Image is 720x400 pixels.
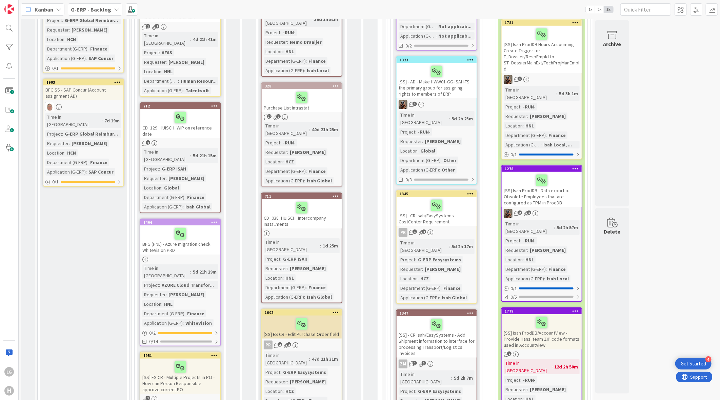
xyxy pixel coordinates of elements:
[422,265,423,273] span: :
[502,166,582,207] div: 1278[SS] Isah ProdDB - Data export of Obsolete Employees that are configured as TPM in ProdDB
[264,57,306,65] div: Department (G-ERP)
[142,87,183,94] div: Application (G-ERP)
[504,275,544,282] div: Application (G-ERP)
[160,165,188,173] div: G-ERP ISAH
[140,103,220,138] div: 712CD_129_HUISCH_WIP on reference date
[161,184,162,192] span: :
[418,147,419,155] span: :
[142,203,183,211] div: Application (G-ERP)
[160,49,174,56] div: AFAS
[191,268,218,276] div: 5d 21h 29m
[155,24,159,28] span: 1
[423,265,462,273] div: [PERSON_NAME]
[436,23,437,30] span: :
[397,360,477,368] div: ZM
[288,38,323,46] div: Nemo Draaijer
[88,45,109,53] div: Finance
[441,284,442,292] span: :
[511,151,517,158] span: 0 / 1
[399,128,415,136] div: Project
[262,83,342,89] div: 328
[437,32,473,40] div: Not applicab...
[520,103,521,111] span: :
[264,293,304,301] div: Application (G-ERP)
[262,309,342,316] div: 1602
[505,20,582,25] div: 1781
[62,130,63,138] span: :
[449,115,450,122] span: :
[305,67,331,74] div: Isah Local
[502,26,582,73] div: [SS] Isah ProdDB Hours Accounting - Create Trigger for T_Dossier/RespEmpId to ST_DossierMainExt/T...
[544,275,545,282] span: :
[264,67,304,74] div: Application (G-ERP)
[555,224,580,231] div: 5d 2h 57m
[305,293,334,301] div: Isah Global
[307,167,327,175] div: Finance
[306,57,307,65] span: :
[399,23,436,30] div: Department (G-ERP)
[547,132,567,139] div: Finance
[45,26,69,34] div: Requester
[284,274,296,282] div: HNL
[64,149,65,157] span: :
[281,255,309,263] div: G-ERP ISAH
[321,242,340,249] div: 1d 25m
[140,109,220,138] div: CD_129_HUISCH_WIP on reference date
[166,175,167,182] span: :
[65,36,78,43] div: HCN
[399,138,422,145] div: Requester
[504,141,541,148] div: Application (G-ERP)
[142,281,159,289] div: Project
[527,246,528,254] span: :
[142,49,159,56] div: Project
[87,55,115,62] div: SAP Concur
[280,139,281,146] span: :
[283,48,284,55] span: :
[546,132,547,139] span: :
[705,356,712,362] div: 4
[45,140,69,147] div: Requester
[556,90,557,97] span: :
[264,265,287,272] div: Requester
[502,209,582,218] div: VK
[524,122,536,129] div: HNL
[502,75,582,84] div: VK
[190,36,191,43] span: :
[528,246,567,254] div: [PERSON_NAME]
[436,32,437,40] span: :
[86,168,87,176] span: :
[140,219,220,225] div: 1464
[504,113,527,120] div: Requester
[397,191,477,197] div: 1345
[399,284,441,292] div: Department (G-ERP)
[102,117,103,124] span: :
[413,102,417,106] span: 1
[397,228,477,237] div: PR
[264,274,283,282] div: Location
[313,16,340,23] div: 39d 1h 51m
[518,77,522,81] span: 1
[441,157,442,164] span: :
[504,209,513,218] img: VK
[70,140,109,147] div: [PERSON_NAME]
[595,6,604,13] span: 2x
[143,220,220,225] div: 1464
[304,177,305,184] span: :
[280,255,281,263] span: :
[264,122,309,137] div: Time in [GEOGRAPHIC_DATA]
[142,264,190,279] div: Time in [GEOGRAPHIC_DATA]
[422,229,426,234] span: 4
[523,256,524,263] span: :
[45,168,86,176] div: Application (G-ERP)
[43,178,123,186] div: 0/1
[142,32,190,47] div: Time in [GEOGRAPHIC_DATA]
[265,194,342,199] div: 711
[52,65,59,72] span: 0 / 1
[283,158,284,165] span: :
[504,256,523,263] div: Location
[64,36,65,43] span: :
[264,139,280,146] div: Project
[87,168,115,176] div: SAP Concur
[312,16,313,23] span: :
[142,58,166,66] div: Requester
